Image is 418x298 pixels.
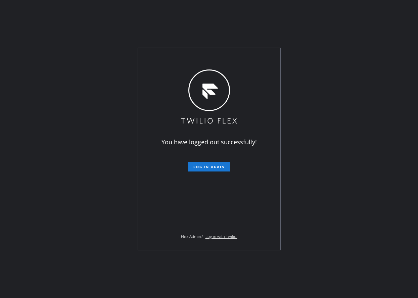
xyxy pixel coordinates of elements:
button: Log in again [188,162,230,171]
span: Flex Admin? [181,234,203,239]
span: You have logged out successfully! [161,138,257,146]
span: Log in again [193,164,225,169]
a: Log in with Twilio. [205,234,237,239]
